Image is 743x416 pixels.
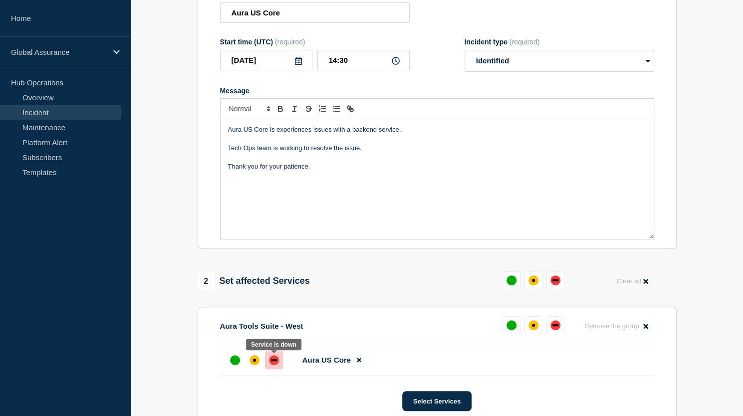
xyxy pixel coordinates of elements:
[220,87,654,95] div: Message
[315,103,329,115] button: Toggle ordered list
[301,103,315,115] button: Toggle strikethrough text
[528,320,538,330] div: affected
[465,38,654,46] div: Incident type
[220,2,410,23] input: Title
[546,316,564,334] button: down
[506,320,516,330] div: up
[11,48,107,56] p: Global Assurance
[220,50,312,70] input: YYYY-MM-DD
[546,271,564,289] button: down
[302,356,351,364] span: Aura US Core
[220,38,410,46] div: Start time (UTC)
[273,103,287,115] button: Toggle bold text
[198,273,215,290] span: 2
[610,271,654,291] button: Clear all
[524,316,542,334] button: affected
[220,322,303,330] p: Aura Tools Suite - West
[402,391,472,411] button: Select Services
[269,355,279,365] div: down
[228,125,646,134] p: Aura US Core is experiences issues with a backend service.
[251,341,296,348] div: Service is down
[228,144,646,153] p: Tech Ops team is working to resolve the issue.
[578,316,654,336] button: Remove the group
[465,50,654,72] select: Incident type
[524,271,542,289] button: affected
[528,275,538,285] div: affected
[287,103,301,115] button: Toggle italic text
[506,275,516,285] div: up
[550,275,560,285] div: down
[230,355,240,365] div: up
[198,273,310,290] div: Set affected Services
[221,119,654,239] div: Message
[317,50,410,70] input: HH:MM
[343,103,357,115] button: Toggle link
[509,38,540,46] span: (required)
[225,103,273,115] span: Font size
[550,320,560,330] div: down
[502,316,520,334] button: up
[249,355,259,365] div: affected
[228,162,646,171] p: Thank you for your patience.
[329,103,343,115] button: Toggle bulleted list
[502,271,520,289] button: up
[275,38,305,46] span: (required)
[584,322,639,330] span: Remove the group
